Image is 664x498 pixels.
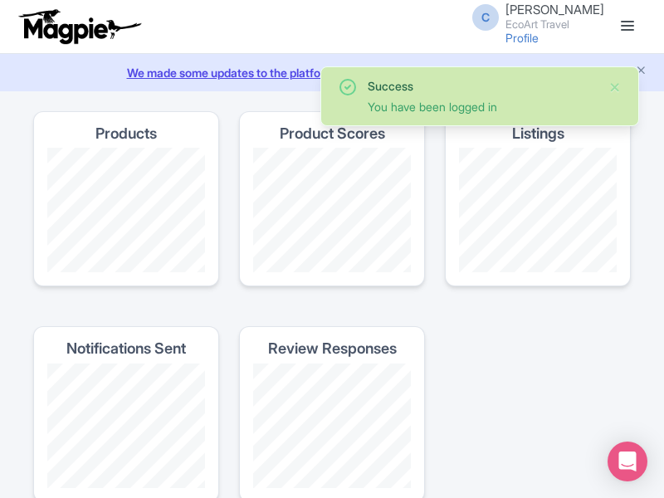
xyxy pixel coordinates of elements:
div: Open Intercom Messenger [608,442,647,481]
small: EcoArt Travel [505,19,604,30]
a: C [PERSON_NAME] EcoArt Travel [462,3,604,30]
h4: Review Responses [268,340,397,357]
div: Success [368,77,595,95]
h4: Products [95,125,157,142]
img: logo-ab69f6fb50320c5b225c76a69d11143b.png [15,8,144,45]
button: Close announcement [635,62,647,81]
h4: Product Scores [280,125,385,142]
a: Profile [505,31,539,45]
div: You have been logged in [368,98,595,115]
span: C [472,4,499,31]
a: We made some updates to the platform. Read more about the new layout [10,64,654,81]
h4: Notifications Sent [66,340,186,357]
span: [PERSON_NAME] [505,2,604,17]
h4: Listings [512,125,564,142]
button: Close [608,77,622,97]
